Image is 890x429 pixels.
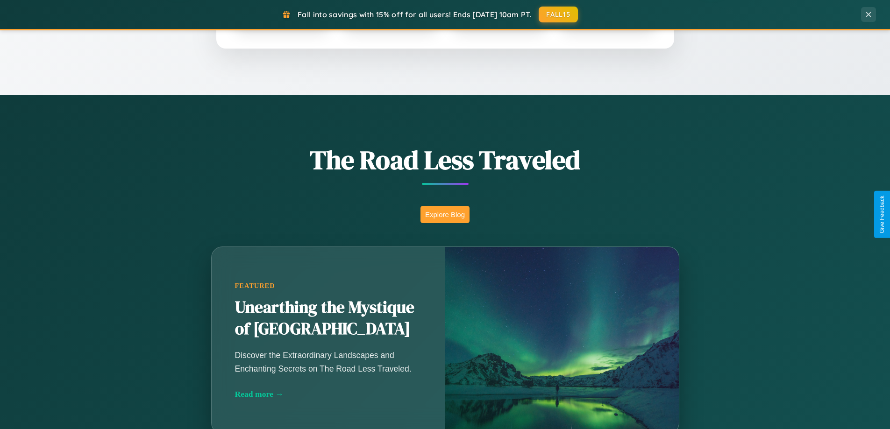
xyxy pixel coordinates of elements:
div: Give Feedback [879,196,885,233]
span: Fall into savings with 15% off for all users! Ends [DATE] 10am PT. [298,10,532,19]
h2: Unearthing the Mystique of [GEOGRAPHIC_DATA] [235,297,422,340]
h1: The Road Less Traveled [165,142,726,178]
button: FALL15 [539,7,578,22]
div: Featured [235,282,422,290]
div: Read more → [235,389,422,399]
p: Discover the Extraordinary Landscapes and Enchanting Secrets on The Road Less Traveled. [235,349,422,375]
button: Explore Blog [420,206,470,223]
